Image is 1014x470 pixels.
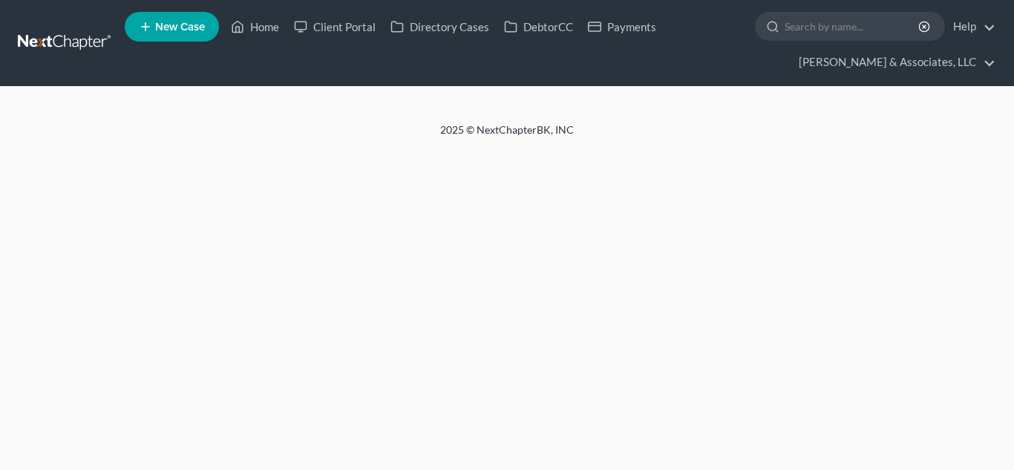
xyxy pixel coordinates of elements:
a: DebtorCC [497,13,580,40]
a: Directory Cases [383,13,497,40]
span: New Case [155,22,205,33]
a: [PERSON_NAME] & Associates, LLC [791,49,995,76]
input: Search by name... [785,13,920,40]
a: Help [946,13,995,40]
a: Payments [580,13,664,40]
a: Client Portal [287,13,383,40]
div: 2025 © NextChapterBK, INC [84,123,930,149]
a: Home [223,13,287,40]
